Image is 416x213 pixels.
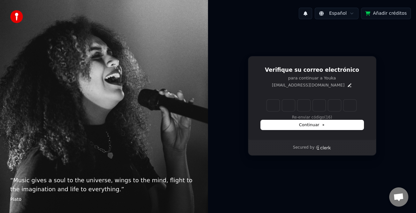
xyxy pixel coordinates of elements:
[272,82,344,88] p: [EMAIL_ADDRESS][DOMAIN_NAME]
[389,187,408,207] a: Chat abierto
[361,8,411,19] button: Añadir créditos
[299,122,325,128] span: Continuar
[267,100,280,111] input: Enter verification code. Digit 1
[266,98,358,112] div: Verification code input
[316,145,331,150] a: Clerk logo
[282,100,295,111] input: Digit 2
[261,120,364,130] button: Continuar
[10,10,23,23] img: youka
[297,100,310,111] input: Digit 3
[347,83,352,88] button: Edit
[261,75,364,81] p: para continuar a Youka
[343,100,356,111] input: Digit 6
[293,145,314,150] p: Secured by
[328,100,341,111] input: Digit 5
[261,66,364,74] h1: Verifique su correo electrónico
[10,196,198,203] footer: Plato
[313,100,326,111] input: Digit 4
[10,176,198,194] p: “ Music gives a soul to the universe, wings to the mind, flight to the imagination and life to ev...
